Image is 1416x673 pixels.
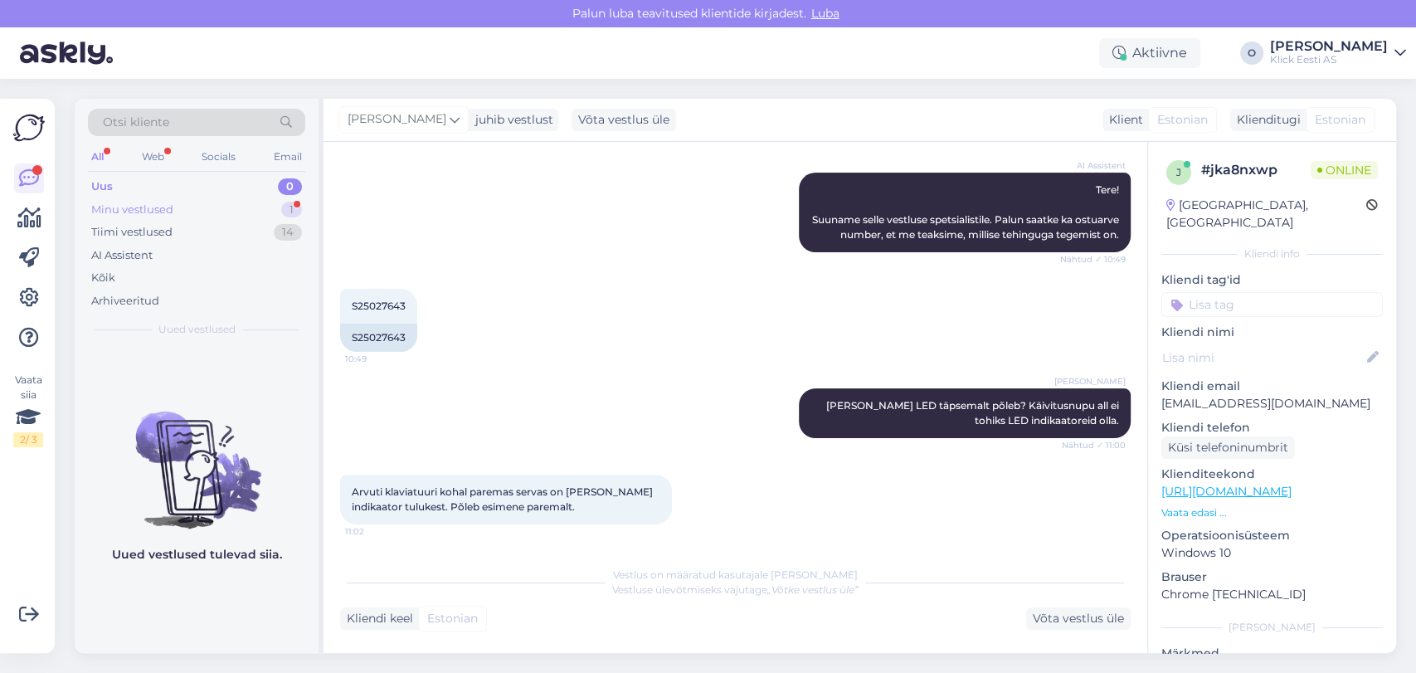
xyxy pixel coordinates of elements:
[1315,111,1365,129] span: Estonian
[1161,544,1383,562] p: Windows 10
[1161,271,1383,289] p: Kliendi tag'id
[13,112,45,144] img: Askly Logo
[91,224,173,241] div: Tiimi vestlused
[1161,620,1383,635] div: [PERSON_NAME]
[1026,607,1131,630] div: Võta vestlus üle
[1166,197,1366,232] div: [GEOGRAPHIC_DATA], [GEOGRAPHIC_DATA]
[1161,395,1383,412] p: [EMAIL_ADDRESS][DOMAIN_NAME]
[1161,484,1292,499] a: [URL][DOMAIN_NAME]
[1161,324,1383,341] p: Kliendi nimi
[278,178,302,195] div: 0
[1161,292,1383,317] input: Lisa tag
[158,322,236,337] span: Uued vestlused
[1161,436,1295,459] div: Küsi telefoninumbrit
[469,111,553,129] div: juhib vestlust
[1270,40,1388,53] div: [PERSON_NAME]
[91,202,173,218] div: Minu vestlused
[1060,253,1126,266] span: Nähtud ✓ 10:49
[1176,166,1181,178] span: j
[1230,111,1301,129] div: Klienditugi
[91,178,113,195] div: Uus
[1270,40,1406,66] a: [PERSON_NAME]Klick Eesti AS
[1063,159,1126,172] span: AI Assistent
[1311,161,1378,179] span: Online
[1054,375,1126,388] span: [PERSON_NAME]
[612,583,859,596] span: Vestluse ülevõtmiseks vajutage
[1161,645,1383,662] p: Märkmed
[572,109,676,131] div: Võta vestlus üle
[1240,41,1263,65] div: O
[340,610,413,627] div: Kliendi keel
[198,146,239,168] div: Socials
[340,324,417,352] div: S25027643
[826,399,1122,427] span: [PERSON_NAME] LED täpsemalt põleb? Käivitusnupu all ei tohiks LED indikaatoreid olla.
[1162,349,1364,367] input: Lisa nimi
[91,247,153,264] div: AI Assistent
[88,146,107,168] div: All
[1161,527,1383,544] p: Operatsioonisüsteem
[352,485,655,513] span: Arvuti klaviatuuri kohal paremas servas on [PERSON_NAME] indikaator tulukest. Põleb esimene parem...
[112,546,282,563] p: Uued vestlused tulevad siia.
[1270,53,1388,66] div: Klick Eesti AS
[91,293,159,310] div: Arhiveeritud
[806,6,844,21] span: Luba
[13,432,43,447] div: 2 / 3
[1161,586,1383,603] p: Chrome [TECHNICAL_ID]
[270,146,305,168] div: Email
[1161,378,1383,395] p: Kliendi email
[274,224,302,241] div: 14
[91,270,115,286] div: Kõik
[139,146,168,168] div: Web
[767,583,859,596] i: „Võtke vestlus üle”
[348,110,446,129] span: [PERSON_NAME]
[1062,439,1126,451] span: Nähtud ✓ 11:00
[345,525,407,538] span: 11:02
[103,114,169,131] span: Otsi kliente
[1161,419,1383,436] p: Kliendi telefon
[1161,246,1383,261] div: Kliendi info
[613,568,858,581] span: Vestlus on määratud kasutajale [PERSON_NAME]
[1201,160,1311,180] div: # jka8nxwp
[1157,111,1208,129] span: Estonian
[1161,466,1383,483] p: Klienditeekond
[1161,505,1383,520] p: Vaata edasi ...
[352,300,406,312] span: S25027643
[281,202,302,218] div: 1
[1099,38,1200,68] div: Aktiivne
[75,382,319,531] img: No chats
[1161,568,1383,586] p: Brauser
[1102,111,1143,129] div: Klient
[427,610,478,627] span: Estonian
[345,353,407,365] span: 10:49
[13,373,43,447] div: Vaata siia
